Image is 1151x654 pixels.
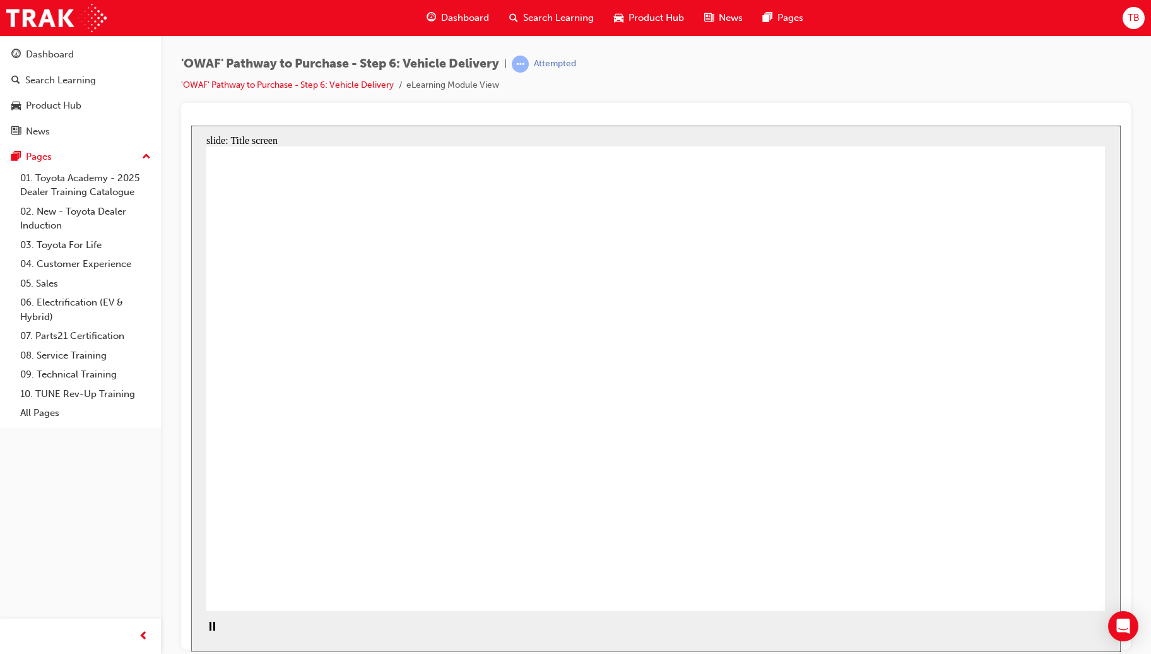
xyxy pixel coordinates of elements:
a: 'OWAF' Pathway to Purchase - Step 6: Vehicle Delivery [181,80,394,90]
span: prev-icon [139,629,148,645]
span: car-icon [614,10,623,26]
span: guage-icon [11,49,21,61]
a: guage-iconDashboard [416,5,499,31]
a: News [5,120,156,143]
a: search-iconSearch Learning [499,5,604,31]
button: Pages [5,145,156,169]
span: news-icon [704,10,714,26]
span: learningRecordVerb_ATTEMPT-icon [512,56,529,73]
div: Open Intercom Messenger [1108,611,1138,641]
button: TB [1123,7,1145,29]
span: | [504,57,507,71]
a: 08. Service Training [15,346,156,366]
span: search-icon [509,10,518,26]
li: eLearning Module View [406,78,499,93]
span: pages-icon [11,152,21,163]
span: TB [1128,11,1140,25]
div: Attempted [534,58,576,70]
span: car-icon [11,100,21,112]
a: news-iconNews [694,5,753,31]
div: Product Hub [26,98,81,113]
span: Pages [777,11,803,25]
span: guage-icon [427,10,436,26]
a: 04. Customer Experience [15,254,156,274]
span: search-icon [11,75,20,86]
a: Product Hub [5,94,156,117]
a: Dashboard [5,43,156,66]
div: News [26,124,50,139]
span: Product Hub [629,11,684,25]
div: Pages [26,150,52,164]
span: news-icon [11,126,21,138]
span: 'OWAF' Pathway to Purchase - Step 6: Vehicle Delivery [181,57,499,71]
a: 10. TUNE Rev-Up Training [15,384,156,404]
a: 09. Technical Training [15,365,156,384]
a: 05. Sales [15,274,156,294]
img: Trak [6,4,107,32]
span: Search Learning [523,11,594,25]
div: Search Learning [25,73,96,88]
a: car-iconProduct Hub [604,5,694,31]
a: 07. Parts21 Certification [15,326,156,346]
a: Search Learning [5,69,156,92]
button: DashboardSearch LearningProduct HubNews [5,40,156,145]
a: 03. Toyota For Life [15,235,156,255]
span: Dashboard [441,11,489,25]
span: News [719,11,743,25]
div: Dashboard [26,47,74,62]
span: pages-icon [763,10,772,26]
button: Pause (Ctrl+Alt+P) [6,496,28,517]
a: 01. Toyota Academy - 2025 Dealer Training Catalogue [15,169,156,202]
a: All Pages [15,403,156,423]
a: 06. Electrification (EV & Hybrid) [15,293,156,326]
span: up-icon [142,149,151,165]
a: 02. New - Toyota Dealer Induction [15,202,156,235]
div: playback controls [6,485,28,526]
a: pages-iconPages [753,5,813,31]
